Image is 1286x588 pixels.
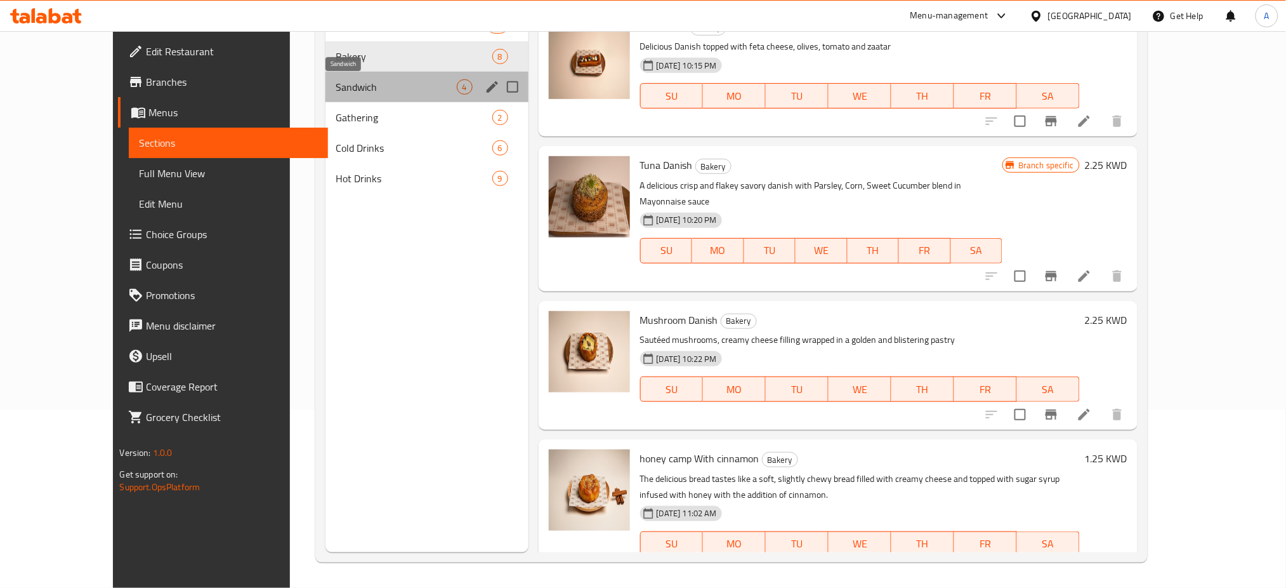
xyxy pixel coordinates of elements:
[652,507,722,519] span: [DATE] 11:02 AM
[801,241,843,260] span: WE
[904,241,946,260] span: FR
[829,531,891,557] button: WE
[1102,399,1132,430] button: delete
[891,377,954,402] button: TH
[1264,9,1270,23] span: A
[139,196,318,211] span: Edit Menu
[492,140,508,156] div: items
[956,241,998,260] span: SA
[771,535,823,553] span: TU
[640,377,704,402] button: SU
[146,410,318,425] span: Grocery Checklist
[325,6,528,199] nav: Menu sections
[325,163,528,194] div: Hot Drinks9
[1022,87,1075,105] span: SA
[834,535,886,553] span: WE
[1102,106,1132,137] button: delete
[457,79,473,95] div: items
[129,189,328,219] a: Edit Menu
[696,159,731,174] span: Bakery
[118,402,328,432] a: Grocery Checklist
[954,83,1017,109] button: FR
[959,87,1012,105] span: FR
[766,531,829,557] button: TU
[1007,263,1033,290] span: Select to update
[896,87,949,105] span: TH
[146,74,318,90] span: Branches
[763,453,797,467] span: Bakery
[640,332,1080,348] p: Sautéed mushrooms, creamy cheese filling wrapped in a golden and blistering pastry
[1022,380,1075,399] span: SA
[1048,9,1132,23] div: [GEOGRAPHIC_DATA]
[640,531,704,557] button: SU
[325,133,528,163] div: Cold Drinks6
[891,83,954,109] button: TH
[1102,261,1132,291] button: delete
[119,479,200,495] a: Support.OpsPlatform
[139,135,318,150] span: Sections
[119,444,150,461] span: Version:
[146,257,318,272] span: Coupons
[325,102,528,133] div: Gathering2
[762,452,798,467] div: Bakery
[796,238,848,264] button: WE
[1036,261,1066,291] button: Branch-specific-item
[766,377,829,402] button: TU
[721,314,756,328] span: Bakery
[708,535,761,553] span: MO
[336,79,457,95] span: Sandwich
[646,241,687,260] span: SU
[959,380,1012,399] span: FR
[646,87,699,105] span: SU
[118,280,328,311] a: Promotions
[1077,407,1092,422] a: Edit menu item
[899,238,951,264] button: FR
[1077,269,1092,284] a: Edit menu item
[848,238,900,264] button: TH
[492,49,508,64] div: items
[652,353,722,365] span: [DATE] 10:22 PM
[1085,311,1127,329] h6: 2.25 KWD
[336,110,492,125] span: Gathering
[146,349,318,364] span: Upsell
[139,166,318,181] span: Full Menu View
[703,83,766,109] button: MO
[129,128,328,158] a: Sections
[766,83,829,109] button: TU
[146,318,318,333] span: Menu disclaimer
[771,87,823,105] span: TU
[829,83,891,109] button: WE
[493,112,508,124] span: 2
[954,531,1017,557] button: FR
[325,41,528,72] div: Bakery8
[336,171,492,186] span: Hot Drinks
[493,51,508,63] span: 8
[640,238,692,264] button: SU
[640,178,1003,210] p: A delicious crisp and flakey savory danish with Parsley, Corn, Sweet Cucumber blend in Mayonnaise...
[1036,106,1066,137] button: Branch-specific-item
[1085,450,1127,467] h6: 1.25 KWD
[1017,531,1080,557] button: SA
[118,250,328,280] a: Coupons
[1022,535,1075,553] span: SA
[834,87,886,105] span: WE
[652,214,722,226] span: [DATE] 10:20 PM
[721,314,757,329] div: Bakery
[640,156,693,175] span: Tuna Danish
[1085,156,1127,174] h6: 2.25 KWD
[697,241,739,260] span: MO
[492,171,508,186] div: items
[148,105,318,120] span: Menus
[640,449,759,468] span: honey camp With cinnamon
[483,77,502,97] button: edit
[640,471,1080,503] p: The delicious bread tastes like a soft, slightly chewy bread filled with creamy cheese and topped...
[1036,399,1066,430] button: Branch-specific-item
[640,39,1080,55] p: Delicious Danish topped with feta cheese, olives, tomato and zaatar
[1085,18,1127,36] h6: 1.75 KWD
[118,67,328,97] a: Branches
[336,49,492,64] span: Bakery
[153,444,173,461] span: 1.0.0
[695,159,732,174] div: Bakery
[771,380,823,399] span: TU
